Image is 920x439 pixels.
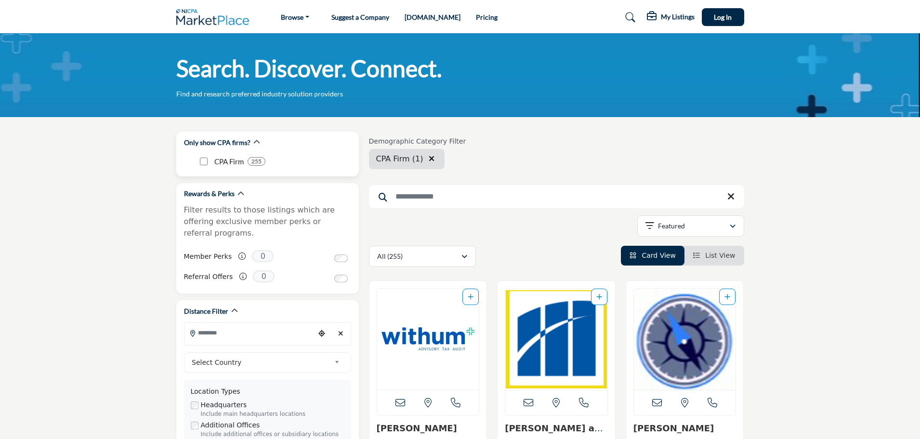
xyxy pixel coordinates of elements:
p: Featured [658,221,685,231]
a: Suggest a Company [331,13,389,21]
div: 255 Results For CPA Firm [248,157,265,166]
p: Filter results to those listings which are offering exclusive member perks or referral programs. [184,204,351,239]
a: Open Listing in new tab [377,289,479,390]
button: Featured [637,215,744,237]
b: 255 [251,158,262,165]
h5: My Listings [661,13,695,21]
button: All (255) [369,246,476,267]
a: View List [693,252,736,259]
button: Log In [702,8,744,26]
label: Member Perks [184,248,232,265]
p: Find and research preferred industry solution providers [176,89,343,99]
div: Choose your current location [315,323,329,344]
input: Switch to Referral Offers [334,275,348,282]
h1: Search. Discover. Connect. [176,53,442,83]
input: CPA Firm checkbox [200,158,208,165]
label: Additional Offices [201,420,260,430]
label: Headquarters [201,400,247,410]
li: Card View [621,246,684,266]
img: Magone and Company, PC [505,289,607,390]
div: Include main headquarters locations [201,410,344,419]
a: Search [616,10,642,25]
li: List View [684,246,744,266]
a: Open Listing in new tab [634,289,736,390]
a: Browse [274,11,316,24]
img: Withum [377,289,479,390]
input: Search Keyword [369,185,744,208]
div: Clear search location [334,323,348,344]
a: Add To List [596,293,602,301]
a: Open Listing in new tab [505,289,607,390]
a: [PERSON_NAME] [633,423,714,433]
span: Log In [714,13,732,21]
p: All (255) [377,252,403,261]
span: 0 [252,250,274,262]
img: Site Logo [176,9,254,25]
a: Pricing [476,13,498,21]
img: Joseph J. Gormley, CPA [634,289,736,390]
span: Card View [642,252,675,259]
i: Clear search location [429,155,434,162]
div: My Listings [647,12,695,23]
a: Add To List [468,293,473,301]
div: Location Types [191,386,344,397]
h2: Distance Filter [184,306,228,316]
div: Include additional offices or subsidiary locations [201,430,344,439]
a: [DOMAIN_NAME] [405,13,460,21]
h6: Demographic Category Filter [369,137,466,146]
label: Referral Offers [184,268,233,285]
h3: Joseph J. Gormley, CPA [633,423,736,434]
span: List View [705,252,735,259]
h2: Only show CPA firms? [184,138,250,147]
a: Add To List [724,293,730,301]
h3: Magone and Company, PC [505,423,608,434]
p: CPA Firm: CPA Firm [214,156,244,167]
a: View Card [630,252,676,259]
h2: Rewards & Perks [184,189,235,199]
span: CPA Firm (1) [376,154,423,163]
a: [PERSON_NAME] [377,423,457,433]
input: Switch to Member Perks [334,254,348,262]
input: Search Location [184,323,315,342]
h3: Withum [377,423,480,434]
span: 0 [253,270,275,282]
span: Select Country [192,357,330,368]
